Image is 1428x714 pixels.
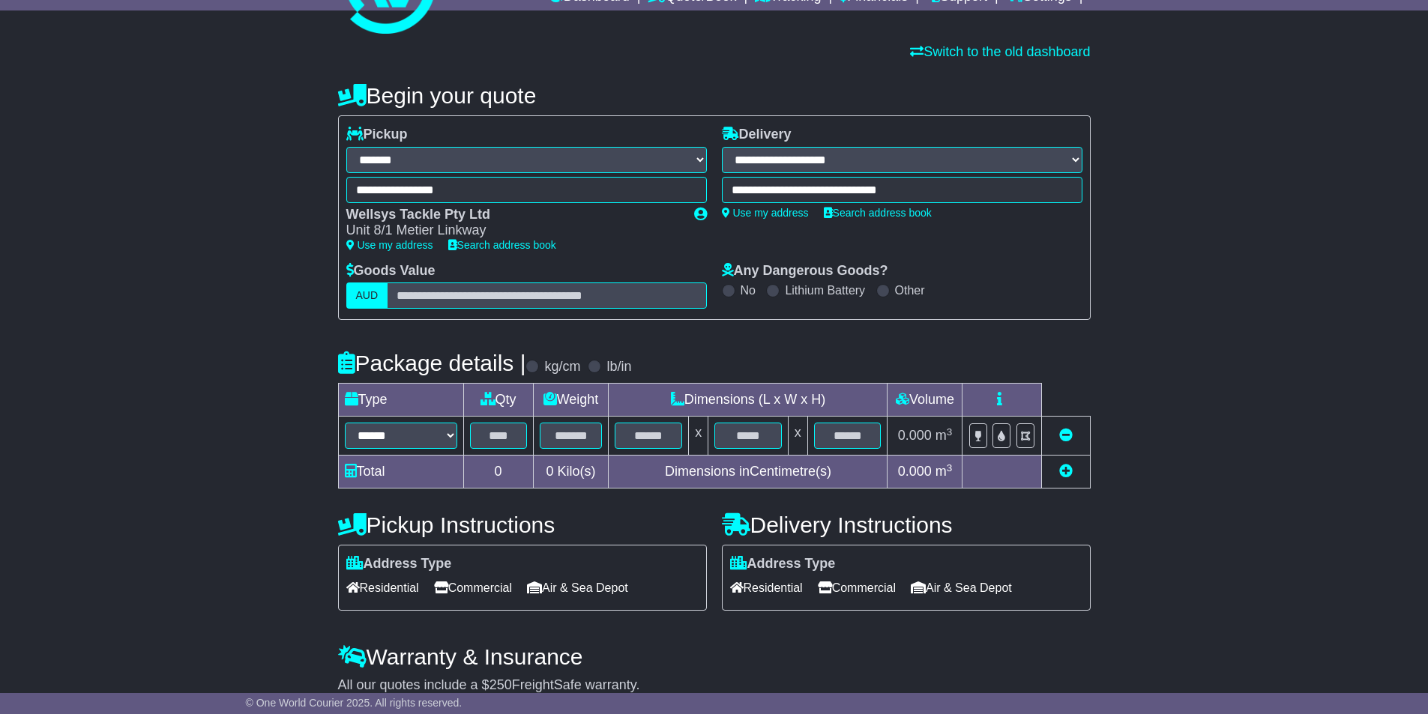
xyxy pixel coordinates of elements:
[346,576,419,599] span: Residential
[246,697,463,709] span: © One World Courier 2025. All rights reserved.
[730,556,836,572] label: Address Type
[689,417,708,456] td: x
[722,207,809,219] a: Use my address
[338,677,1091,694] div: All our quotes include a $ FreightSafe warranty.
[895,283,925,297] label: Other
[338,512,707,537] h4: Pickup Instructions
[533,384,609,417] td: Weight
[338,83,1091,108] h4: Begin your quote
[546,464,553,479] span: 0
[947,462,953,474] sup: 3
[544,359,580,375] label: kg/cm
[338,644,1091,669] h4: Warranty & Insurance
[898,464,932,479] span: 0.000
[434,576,512,599] span: Commercial
[785,283,865,297] label: Lithium Battery
[346,223,679,239] div: Unit 8/1 Metier Linkway
[818,576,896,599] span: Commercial
[463,456,533,488] td: 0
[722,127,792,143] label: Delivery
[898,428,932,443] span: 0.000
[346,282,388,309] label: AUD
[936,464,953,479] span: m
[346,127,408,143] label: Pickup
[338,351,526,375] h4: Package details |
[741,283,756,297] label: No
[463,384,533,417] td: Qty
[346,556,452,572] label: Address Type
[338,456,463,488] td: Total
[910,44,1090,59] a: Switch to the old dashboard
[527,576,628,599] span: Air & Sea Depot
[824,207,932,219] a: Search address book
[346,239,433,251] a: Use my address
[606,359,631,375] label: lb/in
[730,576,803,599] span: Residential
[722,512,1091,537] h4: Delivery Instructions
[609,384,888,417] td: Dimensions (L x W x H)
[338,384,463,417] td: Type
[609,456,888,488] td: Dimensions in Centimetre(s)
[947,426,953,438] sup: 3
[346,207,679,223] div: Wellsys Tackle Pty Ltd
[533,456,609,488] td: Kilo(s)
[911,576,1012,599] span: Air & Sea Depot
[489,677,512,692] span: 250
[1059,464,1073,479] a: Add new item
[888,384,962,417] td: Volume
[788,417,807,456] td: x
[448,239,556,251] a: Search address book
[722,263,888,279] label: Any Dangerous Goods?
[1059,428,1073,443] a: Remove this item
[936,428,953,443] span: m
[346,263,436,279] label: Goods Value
